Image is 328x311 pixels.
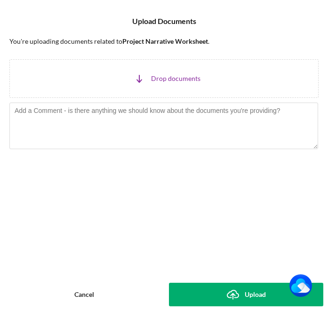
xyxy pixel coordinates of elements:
[122,37,208,45] b: Project Narrative Worksheet
[132,17,196,25] h6: Upload Documents
[169,283,324,306] button: Upload
[9,38,319,45] div: You're uploading documents related to .
[74,283,94,306] div: Cancel
[245,283,266,306] div: Upload
[5,283,164,306] button: Cancel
